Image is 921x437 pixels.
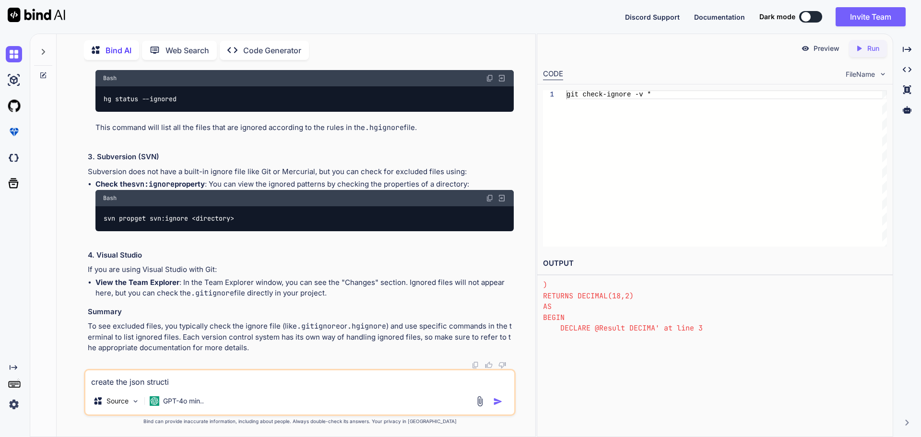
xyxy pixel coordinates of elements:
img: githubLight [6,98,22,114]
img: settings [6,396,22,413]
li: : In the Team Explorer window, you can see the "Changes" section. Ignored files will not appear h... [95,277,514,299]
span: Dark mode [759,12,795,22]
img: darkCloudIdeIcon [6,150,22,166]
p: To see excluded files, you typically check the ignore file (like or ) and use specific commands i... [88,321,514,354]
li: : You can view the ignored patterns by checking the properties of a directory: [95,179,514,242]
pre: Error: Command failed: MYSQL_PWD=p43yxewbpe_43yzxjbaz timeout 7 mysql --table --host=mysql --user... [543,258,887,334]
p: Run [867,44,879,53]
img: GPT-4o mini [150,396,159,406]
span: Discord Support [625,13,680,21]
img: preview [801,44,810,53]
div: CODE [543,69,563,80]
strong: Check the property [95,179,205,189]
code: hg status --ignored [103,94,177,104]
p: Web Search [165,45,209,56]
img: Open in Browser [497,74,506,83]
img: icon [493,397,503,406]
img: copy [472,361,479,369]
img: Open in Browser [497,194,506,202]
strong: View the Team Explorer [95,278,179,287]
p: Bind can provide inaccurate information, including about people. Always double-check its answers.... [84,418,516,425]
img: chevron down [879,70,887,78]
code: svn propget svn:ignore <directory> [103,213,235,224]
h3: Summary [88,307,514,318]
button: Invite Team [836,7,906,26]
p: Source [106,396,129,406]
code: .gitignore [191,288,234,298]
p: If you are using Visual Studio with Git: [88,264,514,275]
div: 1 [543,90,554,99]
img: Pick Models [131,397,140,405]
h2: OUTPUT [537,252,893,275]
textarea: create the json structi [85,370,514,388]
img: dislike [498,361,506,369]
p: Bind AI [106,45,131,56]
span: Bash [103,74,117,82]
img: ai-studio [6,72,22,88]
code: .hgignore [365,123,404,132]
img: copy [486,194,494,202]
img: premium [6,124,22,140]
span: Documentation [694,13,745,21]
p: Subversion does not have a built-in ignore file like Git or Mercurial, but you can check for excl... [88,166,514,177]
img: Bind AI [8,8,65,22]
code: svn:ignore [131,179,175,189]
span: git check-ignore -v * [567,91,651,98]
h3: 3. Subversion (SVN) [88,152,514,163]
span: Bash [103,194,117,202]
img: chat [6,46,22,62]
button: Discord Support [625,12,680,22]
img: copy [486,74,494,82]
code: .gitignore [297,321,340,331]
h3: 4. Visual Studio [88,250,514,261]
p: GPT-4o min.. [163,396,204,406]
p: This command will list all the files that are ignored according to the rules in the file. [95,122,514,133]
p: Code Generator [243,45,301,56]
img: like [485,361,493,369]
button: Documentation [694,12,745,22]
span: FileName [846,70,875,79]
img: attachment [474,396,485,407]
code: .hgignore [347,321,386,331]
p: Preview [814,44,839,53]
